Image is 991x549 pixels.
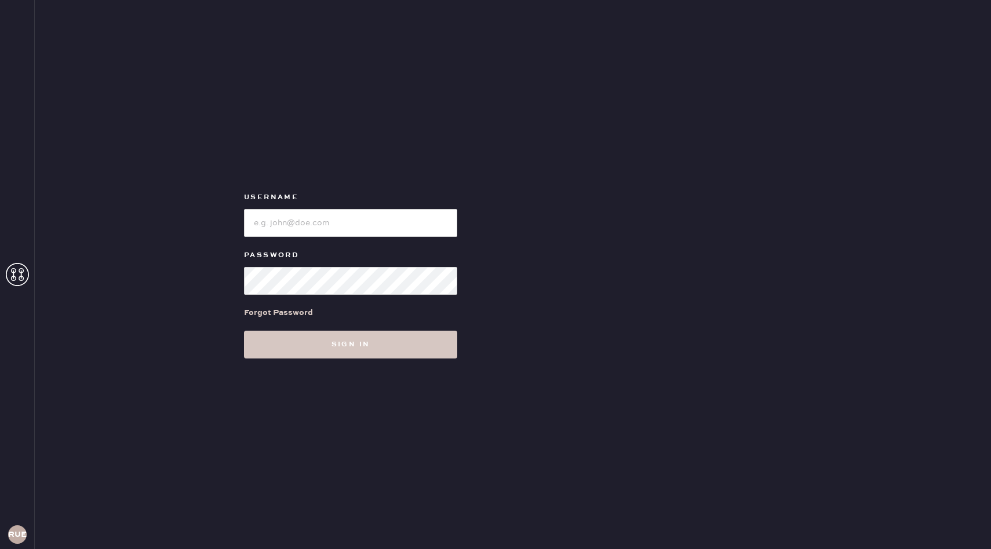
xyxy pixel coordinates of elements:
[244,191,457,204] label: Username
[244,306,313,319] div: Forgot Password
[8,530,27,539] h3: RUESA
[244,295,313,331] a: Forgot Password
[244,248,457,262] label: Password
[244,331,457,358] button: Sign in
[244,209,457,237] input: e.g. john@doe.com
